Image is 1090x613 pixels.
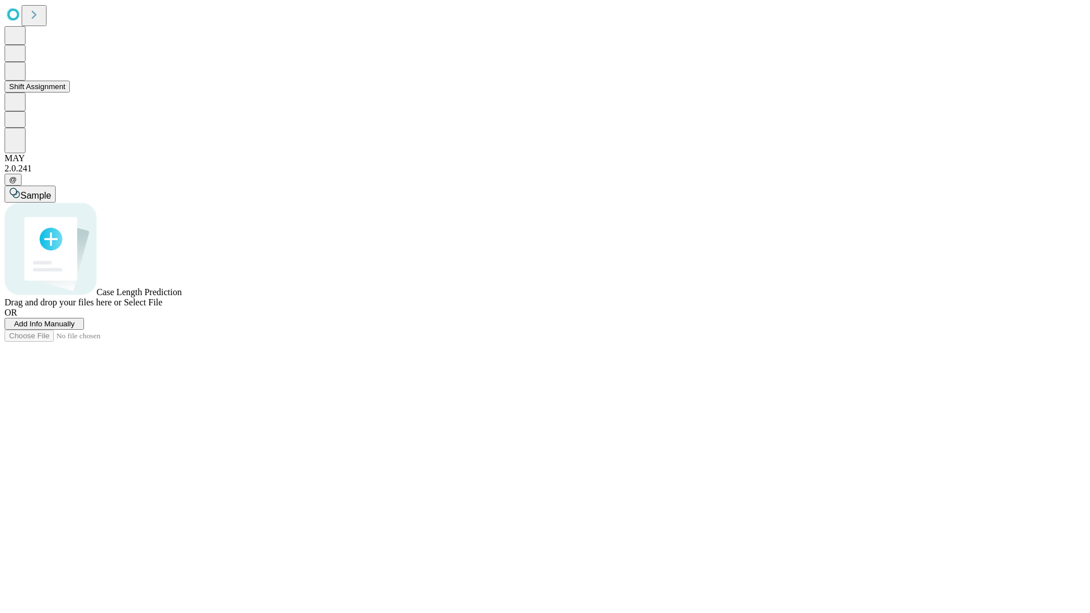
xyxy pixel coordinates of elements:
[5,186,56,203] button: Sample
[5,163,1085,174] div: 2.0.241
[9,175,17,184] span: @
[5,308,17,317] span: OR
[5,297,121,307] span: Drag and drop your files here or
[124,297,162,307] span: Select File
[5,81,70,93] button: Shift Assignment
[20,191,51,200] span: Sample
[97,287,182,297] span: Case Length Prediction
[14,320,75,328] span: Add Info Manually
[5,318,84,330] button: Add Info Manually
[5,174,22,186] button: @
[5,153,1085,163] div: MAY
